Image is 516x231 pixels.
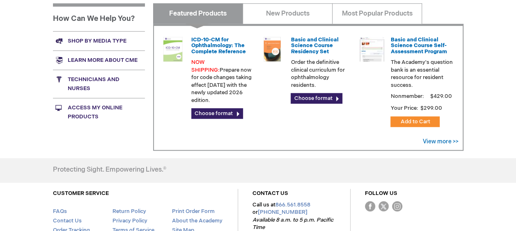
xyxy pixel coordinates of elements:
[365,190,397,197] a: FOLLOW US
[423,138,459,145] a: View more >>
[360,37,384,61] img: bcscself_20.jpg
[53,31,145,50] a: Shop by media type
[390,36,447,55] a: Basic and Clinical Science Course Self-Assessment Program
[172,208,214,215] a: Print Order Form
[191,108,243,119] a: Choose format
[53,190,109,197] a: CUSTOMER SERVICE
[429,93,453,100] span: $429.00
[390,91,424,102] strong: Nonmember:
[191,59,220,73] font: NOW SHIPPING:
[390,105,418,111] strong: Your Price:
[53,98,145,126] a: Access My Online Products
[332,3,422,24] a: Most Popular Products
[291,59,353,89] p: Order the definitive clinical curriculum for ophthalmology residents.
[53,50,145,70] a: Learn more about CME
[53,166,166,174] h4: Protecting Sight. Empowering Lives.®
[53,217,82,224] a: Contact Us
[191,59,254,104] p: Prepare now for code changes taking effect [DATE] with the newly updated 2026 edition.
[390,59,453,89] p: The Academy's question bank is an essential resource for resident success.
[161,37,185,61] img: 0120008u_42.png
[291,93,342,104] a: Choose format
[275,202,310,208] a: 866.561.8558
[53,70,145,98] a: Technicians and nurses
[390,116,440,127] button: Add to Cart
[291,36,338,55] a: Basic and Clinical Science Course Residency Set
[378,201,389,211] img: Twitter
[258,209,307,215] a: [PHONE_NUMBER]
[400,118,430,125] span: Add to Cart
[252,190,288,197] a: CONTACT US
[392,201,402,211] img: instagram
[53,3,145,31] h1: How Can We Help You?
[53,208,67,215] a: FAQs
[260,37,284,61] img: 02850963u_47.png
[172,217,222,224] a: About the Academy
[112,208,146,215] a: Return Policy
[191,36,246,55] a: ICD-10-CM for Ophthalmology: The Complete Reference
[112,217,147,224] a: Privacy Policy
[153,3,243,24] a: Featured Products
[419,105,443,111] span: $299.00
[365,201,375,211] img: Facebook
[243,3,333,24] a: New Products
